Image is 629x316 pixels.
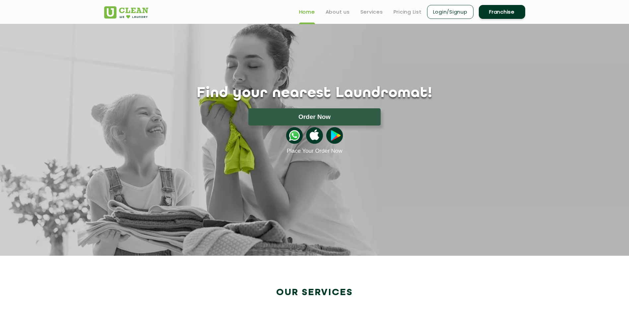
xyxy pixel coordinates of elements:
button: Order Now [248,108,381,126]
a: About us [326,8,350,16]
img: apple-icon.png [306,127,323,144]
a: Pricing List [394,8,422,16]
img: UClean Laundry and Dry Cleaning [104,6,148,19]
img: playstoreicon.png [326,127,343,144]
a: Home [299,8,315,16]
a: Login/Signup [427,5,473,19]
a: Place Your Order Now [286,148,342,154]
img: whatsappicon.png [286,127,303,144]
h1: Find your nearest Laundromat! [99,85,530,102]
h2: Our Services [104,287,525,298]
a: Franchise [479,5,525,19]
a: Services [360,8,383,16]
